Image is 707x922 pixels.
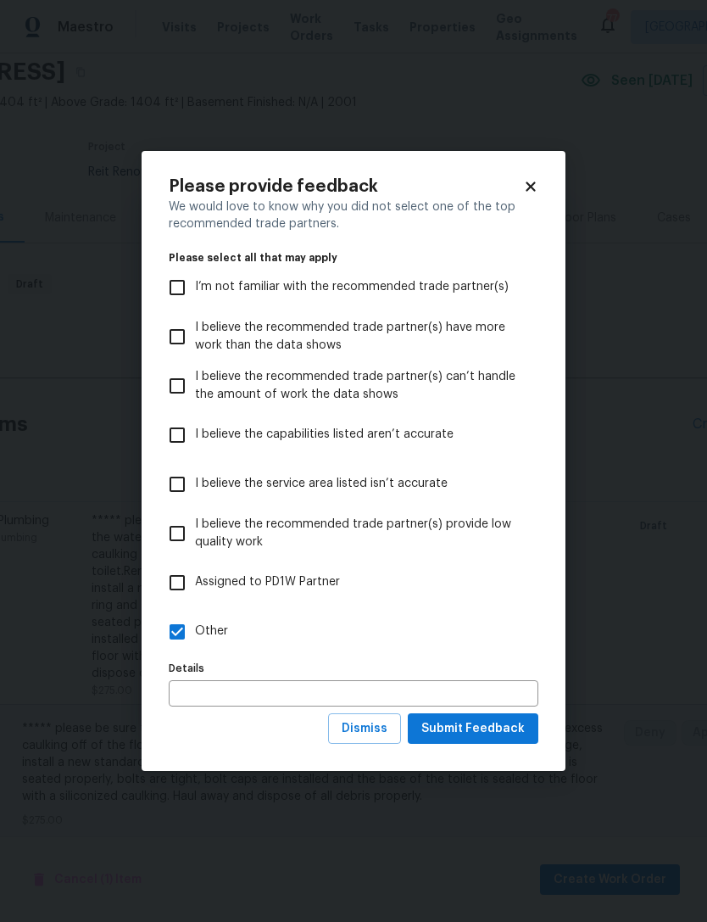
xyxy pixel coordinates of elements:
[169,198,538,232] div: We would love to know why you did not select one of the top recommended trade partners.
[195,516,525,551] span: I believe the recommended trade partner(s) provide low quality work
[342,718,387,740] span: Dismiss
[195,475,448,493] span: I believe the service area listed isn’t accurate
[328,713,401,745] button: Dismiss
[169,253,538,263] legend: Please select all that may apply
[195,426,454,444] span: I believe the capabilities listed aren’t accurate
[195,278,509,296] span: I’m not familiar with the recommended trade partner(s)
[195,623,228,640] span: Other
[421,718,525,740] span: Submit Feedback
[169,663,538,673] label: Details
[195,319,525,355] span: I believe the recommended trade partner(s) have more work than the data shows
[169,178,523,195] h2: Please provide feedback
[408,713,538,745] button: Submit Feedback
[195,573,340,591] span: Assigned to PD1W Partner
[195,368,525,404] span: I believe the recommended trade partner(s) can’t handle the amount of work the data shows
